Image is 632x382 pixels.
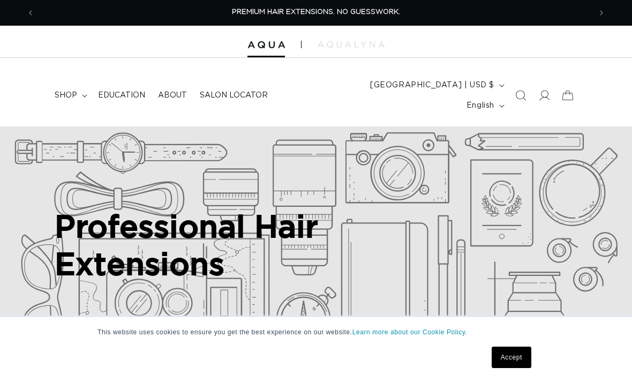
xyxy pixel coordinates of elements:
button: English [460,95,509,116]
button: Next announcement [590,3,613,23]
span: PREMIUM HAIR EXTENSIONS. NO GUESSWORK. [232,9,400,16]
button: Previous announcement [19,3,42,23]
span: Education [98,91,145,100]
span: English [467,100,494,111]
img: aqualyna.com [318,41,385,48]
summary: Search [509,84,532,107]
a: Learn more about our Cookie Policy. [352,328,468,336]
span: shop [55,91,77,100]
a: Salon Locator [193,84,274,107]
p: This website uses cookies to ensure you get the best experience on our website. [97,327,535,337]
img: Aqua Hair Extensions [247,41,285,49]
a: Education [92,84,152,107]
h2: Professional Hair Extensions [55,207,462,282]
span: About [158,91,187,100]
span: Salon Locator [200,91,268,100]
summary: shop [48,84,92,107]
button: [GEOGRAPHIC_DATA] | USD $ [364,75,509,95]
a: About [152,84,193,107]
a: Accept [492,347,531,368]
span: [GEOGRAPHIC_DATA] | USD $ [370,80,494,91]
